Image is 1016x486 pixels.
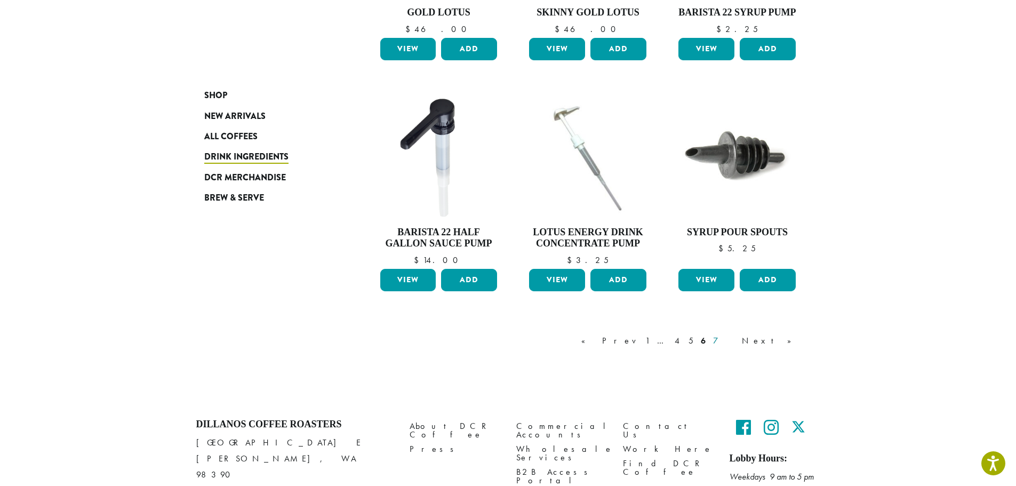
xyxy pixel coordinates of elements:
[441,269,497,291] button: Add
[204,168,332,188] a: DCR Merchandise
[623,456,714,479] a: Find DCR Coffee
[526,7,649,19] h4: Skinny Gold Lotus
[590,269,646,291] button: Add
[410,442,500,456] a: Press
[204,130,258,144] span: All Coffees
[676,95,798,265] a: Syrup Pour Spouts $5.25
[204,89,227,102] span: Shop
[623,442,714,456] a: Work Here
[405,23,414,35] span: $
[380,269,436,291] a: View
[730,471,814,482] em: Weekdays 9 am to 5 pm
[699,334,708,347] a: 6
[196,419,394,431] h4: Dillanos Coffee Roasters
[516,419,607,442] a: Commercial Accounts
[204,126,332,147] a: All Coffees
[555,23,621,35] bdi: 46.00
[716,23,725,35] span: $
[204,171,286,185] span: DCR Merchandise
[730,453,820,465] h5: Lobby Hours:
[405,23,471,35] bdi: 46.00
[676,227,798,238] h4: Syrup Pour Spouts
[526,227,649,250] h4: Lotus Energy Drink Concentrate Pump
[204,150,289,164] span: Drink Ingredients
[579,334,640,347] a: « Prev
[529,38,585,60] a: View
[204,85,332,106] a: Shop
[526,95,649,265] a: Lotus Energy Drink Concentrate Pump $3.25
[655,334,669,347] a: …
[740,334,801,347] a: Next »
[526,95,649,218] img: pump_1024x1024_2x_720x_7ebb9306-2e50-43cc-9be2-d4d1730b4a2d_460x-300x300.jpg
[414,254,423,266] span: $
[410,419,500,442] a: About DCR Coffee
[567,254,609,266] bdi: 3.25
[673,334,683,347] a: 4
[204,147,332,167] a: Drink Ingredients
[718,243,756,254] bdi: 5.25
[716,23,758,35] bdi: 2.25
[378,95,500,265] a: Barista 22 Half Gallon Sauce Pump $14.00
[678,38,734,60] a: View
[380,38,436,60] a: View
[711,334,737,347] a: 7
[623,419,714,442] a: Contact Us
[718,243,727,254] span: $
[204,188,332,208] a: Brew & Serve
[204,110,266,123] span: New Arrivals
[377,95,500,218] img: DP1898.01.png
[676,95,798,218] img: Black-Syrup-Pour-Spouts-Single-300x300.jpg
[567,254,576,266] span: $
[441,38,497,60] button: Add
[676,7,798,19] h4: Barista 22 Syrup Pump
[740,269,796,291] button: Add
[678,269,734,291] a: View
[590,38,646,60] button: Add
[686,334,695,347] a: 5
[204,192,264,205] span: Brew & Serve
[378,7,500,19] h4: Gold Lotus
[414,254,463,266] bdi: 14.00
[643,334,652,347] a: 1
[516,442,607,465] a: Wholesale Services
[555,23,564,35] span: $
[378,227,500,250] h4: Barista 22 Half Gallon Sauce Pump
[204,106,332,126] a: New Arrivals
[740,38,796,60] button: Add
[529,269,585,291] a: View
